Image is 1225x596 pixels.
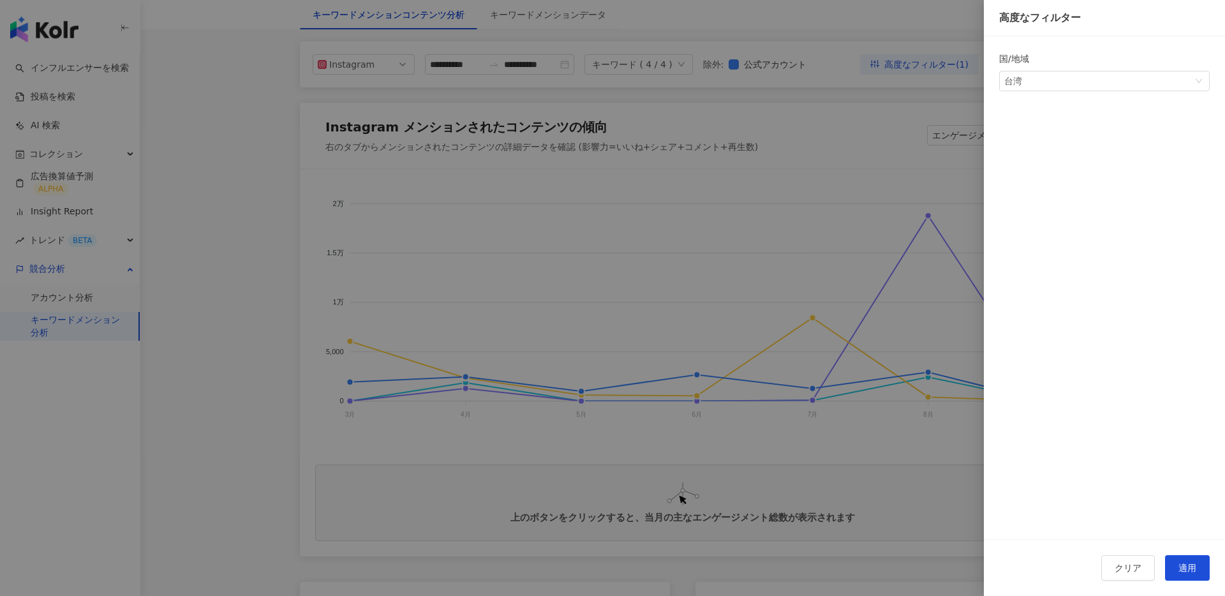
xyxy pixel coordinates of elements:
div: 高度なフィルター [999,10,1210,26]
button: クリア [1101,555,1155,581]
span: クリア [1115,563,1141,573]
button: 適用 [1165,555,1210,581]
label: 国/地域 [999,52,1038,66]
div: 台湾 [1004,71,1046,91]
span: 適用 [1178,563,1196,573]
